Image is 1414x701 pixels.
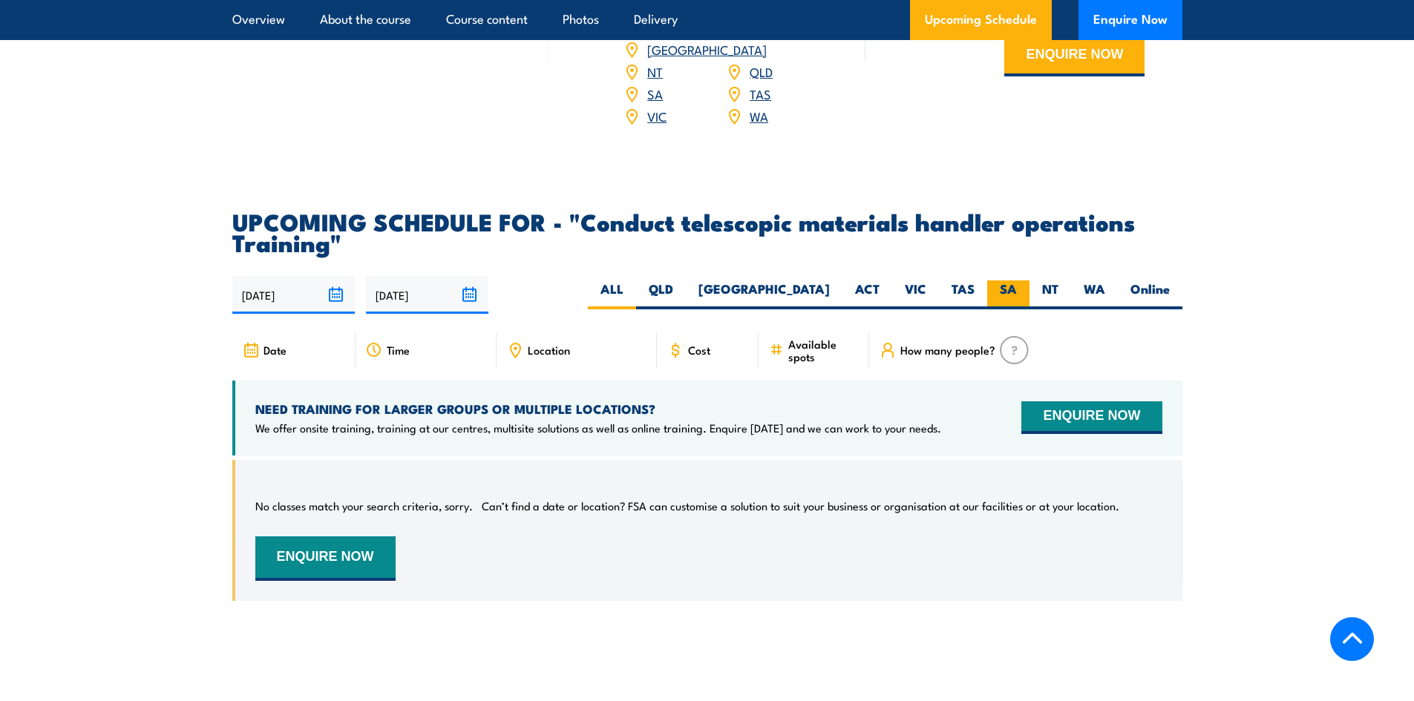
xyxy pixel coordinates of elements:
input: To date [366,276,488,314]
label: TAS [939,280,987,309]
a: TAS [750,85,771,102]
p: No classes match your search criteria, sorry. [255,498,473,513]
label: [GEOGRAPHIC_DATA] [686,280,842,309]
label: NT [1030,280,1071,309]
input: From date [232,276,355,314]
h4: NEED TRAINING FOR LARGER GROUPS OR MULTIPLE LOCATIONS? [255,401,941,417]
label: Online [1118,280,1182,309]
span: Cost [688,343,710,356]
button: ENQUIRE NOW [255,536,396,581]
label: WA [1071,280,1118,309]
h2: UPCOMING SCHEDULE FOR - "Conduct telescopic materials handler operations Training" [232,211,1182,252]
a: NT [647,62,663,80]
label: QLD [636,280,686,309]
a: [GEOGRAPHIC_DATA] [647,40,767,58]
span: Time [387,343,410,356]
a: WA [750,107,768,125]
label: VIC [892,280,939,309]
label: SA [987,280,1030,309]
button: ENQUIRE NOW [1021,401,1162,434]
p: We offer onsite training, training at our centres, multisite solutions as well as online training... [255,421,941,435]
a: SA [647,85,663,102]
span: Available spots [788,338,859,363]
label: ACT [842,280,892,309]
button: ENQUIRE NOW [1004,36,1145,76]
span: Location [528,343,570,356]
span: Date [264,343,287,356]
label: ALL [588,280,636,309]
p: Can’t find a date or location? FSA can customise a solution to suit your business or organisation... [482,498,1119,513]
a: VIC [647,107,667,125]
a: QLD [750,62,773,80]
span: How many people? [900,343,995,356]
